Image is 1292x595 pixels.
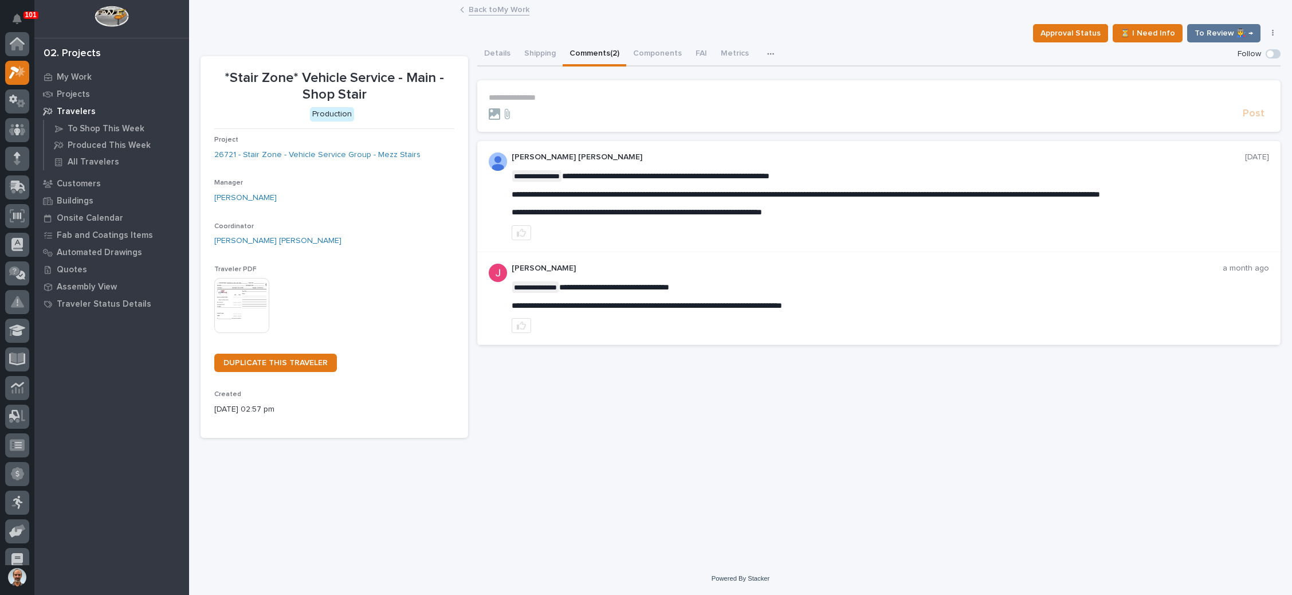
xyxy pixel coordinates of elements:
a: All Travelers [44,154,189,170]
p: [DATE] 02:57 pm [214,404,454,416]
a: Projects [34,85,189,103]
button: Shipping [517,42,563,66]
a: To Shop This Week [44,120,189,136]
a: Fab and Coatings Items [34,226,189,244]
a: Onsite Calendar [34,209,189,226]
button: Notifications [5,7,29,31]
p: Customers [57,179,101,189]
button: users-avatar [5,565,29,589]
a: Powered By Stacker [712,575,769,582]
button: ⏳ I Need Info [1113,24,1183,42]
p: Travelers [57,107,96,117]
button: To Review 👨‍🏭 → [1187,24,1260,42]
p: Fab and Coatings Items [57,230,153,241]
p: Assembly View [57,282,117,292]
p: Produced This Week [68,140,151,151]
p: Onsite Calendar [57,213,123,224]
img: ACg8ocI-SXp0KwvcdjE4ZoRMyLsZRSgZqnEZt9q_hAaElEsh-D-asw=s96-c [489,264,507,282]
span: Manager [214,179,243,186]
a: Customers [34,175,189,192]
button: FAI [689,42,714,66]
button: Details [477,42,517,66]
button: Components [626,42,689,66]
a: [PERSON_NAME] [214,192,277,204]
img: Workspace Logo [95,6,128,27]
p: [PERSON_NAME] [PERSON_NAME] [512,152,1245,162]
span: Coordinator [214,223,254,230]
p: Quotes [57,265,87,275]
div: Production [310,107,354,122]
a: Travelers [34,103,189,120]
p: All Travelers [68,157,119,167]
p: *Stair Zone* Vehicle Service - Main - Shop Stair [214,70,454,103]
button: Post [1238,107,1269,120]
button: like this post [512,318,531,333]
span: ⏳ I Need Info [1120,26,1175,40]
p: Traveler Status Details [57,299,151,310]
p: Buildings [57,196,93,206]
p: [PERSON_NAME] [512,264,1223,273]
a: [PERSON_NAME] [PERSON_NAME] [214,235,341,247]
p: Follow [1238,49,1261,59]
a: My Work [34,68,189,85]
p: [DATE] [1245,152,1269,162]
div: Notifications101 [14,14,29,32]
p: 101 [25,11,37,19]
span: Created [214,391,241,398]
button: Approval Status [1033,24,1108,42]
a: Traveler Status Details [34,295,189,312]
img: AD_cMMRcK_lR-hunIWE1GUPcUjzJ19X9Uk7D-9skk6qMORDJB_ZroAFOMmnE07bDdh4EHUMJPuIZ72TfOWJm2e1TqCAEecOOP... [489,152,507,171]
a: 26721 - Stair Zone - Vehicle Service Group - Mezz Stairs [214,149,421,161]
span: DUPLICATE THIS TRAVELER [223,359,328,367]
button: Comments (2) [563,42,626,66]
a: Assembly View [34,278,189,295]
span: Traveler PDF [214,266,257,273]
div: 02. Projects [44,48,101,60]
a: Produced This Week [44,137,189,153]
button: like this post [512,225,531,240]
a: Quotes [34,261,189,278]
p: To Shop This Week [68,124,144,134]
a: DUPLICATE THIS TRAVELER [214,354,337,372]
a: Back toMy Work [469,2,529,15]
span: Approval Status [1040,26,1101,40]
span: To Review 👨‍🏭 → [1195,26,1253,40]
span: Post [1243,107,1264,120]
p: My Work [57,72,92,83]
p: a month ago [1223,264,1269,273]
span: Project [214,136,238,143]
a: Automated Drawings [34,244,189,261]
p: Automated Drawings [57,248,142,258]
button: Metrics [714,42,756,66]
a: Buildings [34,192,189,209]
p: Projects [57,89,90,100]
